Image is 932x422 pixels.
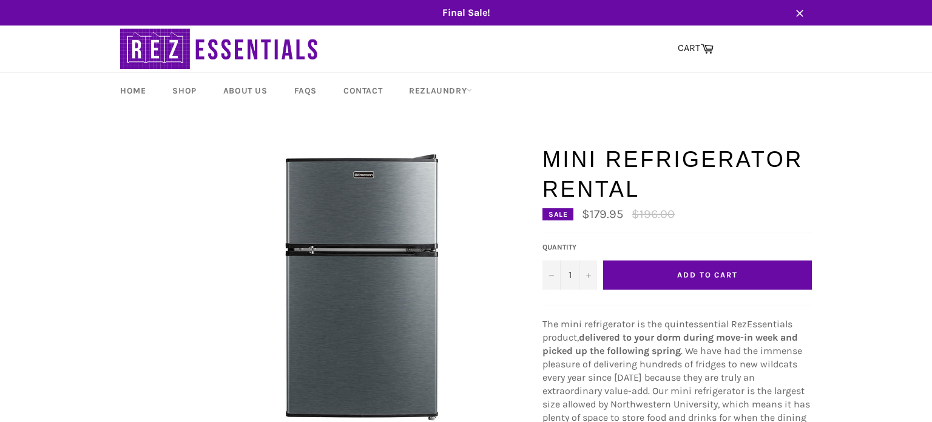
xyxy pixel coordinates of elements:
button: Decrease quantity [542,260,561,290]
a: Contact [331,73,394,109]
s: $196.00 [632,207,675,221]
h1: Mini Refrigerator Rental [542,145,812,205]
strong: delivered to your dorm during move-in week and picked up the following spring [542,332,798,356]
label: Quantity [542,242,597,253]
span: Add to Cart [677,270,738,279]
div: Sale [542,208,573,220]
a: About Us [211,73,280,109]
a: Home [108,73,158,109]
button: Add to Cart [603,260,812,290]
span: $179.95 [582,207,623,221]
a: RezLaundry [397,73,484,109]
img: RezEssentials [120,26,320,72]
button: Increase quantity [579,260,597,290]
a: FAQs [282,73,329,109]
a: CART [672,36,720,61]
a: Shop [160,73,208,109]
span: Final Sale! [108,6,824,19]
span: The mini refrigerator is the quintessential RezEssentials product, [542,318,792,343]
